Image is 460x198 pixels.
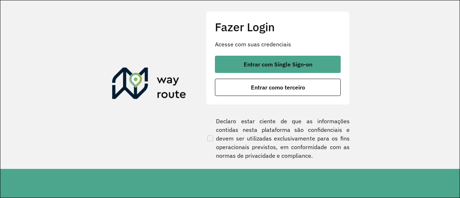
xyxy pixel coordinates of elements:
p: Acesse com suas credenciais [215,40,341,49]
label: Declaro estar ciente de que as informações contidas nesta plataforma são confidenciais e devem se... [206,117,350,160]
button: button [215,79,341,96]
img: Roteirizador AmbevTech [112,68,186,102]
button: button [215,56,341,73]
h2: Fazer Login [215,20,341,34]
span: Entrar com Single Sign-on [244,61,312,67]
span: Entrar como terceiro [251,84,305,90]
